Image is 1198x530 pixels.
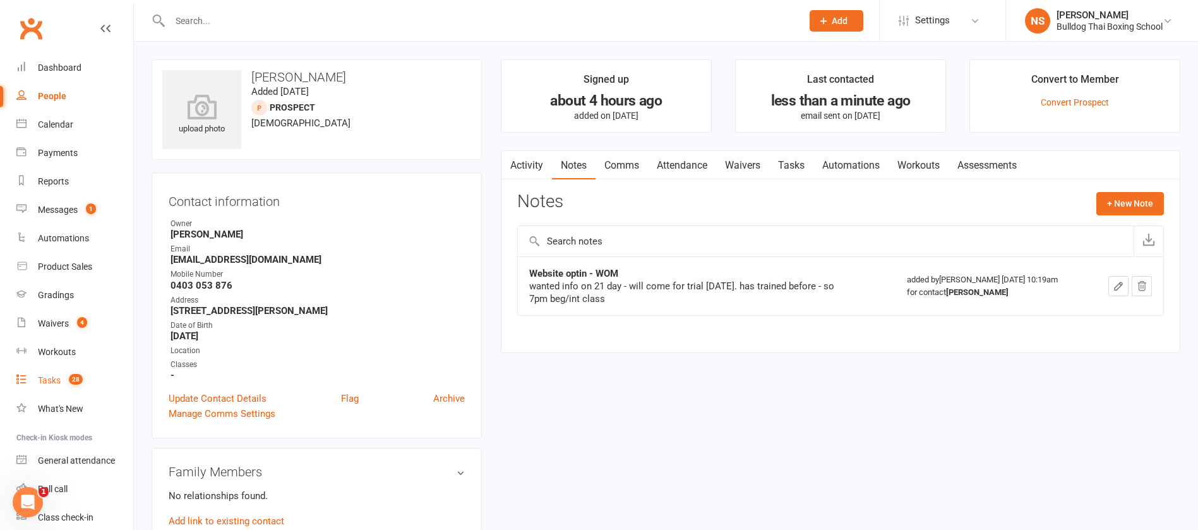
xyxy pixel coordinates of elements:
[38,484,68,494] div: Roll call
[807,71,874,94] div: Last contacted
[171,268,465,280] div: Mobile Number
[341,391,359,406] a: Flag
[162,94,241,136] div: upload photo
[16,395,133,423] a: What's New
[38,512,93,522] div: Class check-in
[1057,9,1163,21] div: [PERSON_NAME]
[769,151,813,180] a: Tasks
[171,280,465,291] strong: 0403 053 876
[16,167,133,196] a: Reports
[1096,192,1164,215] button: + New Note
[169,488,465,503] p: No relationships found.
[518,226,1134,256] input: Search notes
[38,375,61,385] div: Tasks
[1041,97,1109,107] a: Convert Prospect
[38,119,73,129] div: Calendar
[38,455,115,466] div: General attendance
[501,151,552,180] a: Activity
[171,320,465,332] div: Date of Birth
[16,82,133,111] a: People
[648,151,716,180] a: Attendance
[251,117,350,129] span: [DEMOGRAPHIC_DATA]
[77,317,87,328] span: 4
[169,406,275,421] a: Manage Comms Settings
[38,63,81,73] div: Dashboard
[529,280,845,305] div: wanted info on 21 day - will come for trial [DATE]. has trained before - so 7pm beg/int class
[16,281,133,310] a: Gradings
[813,151,889,180] a: Automations
[171,254,465,265] strong: [EMAIL_ADDRESS][DOMAIN_NAME]
[915,6,950,35] span: Settings
[38,148,78,158] div: Payments
[513,94,700,107] div: about 4 hours ago
[169,190,465,208] h3: Contact information
[171,218,465,230] div: Owner
[16,54,133,82] a: Dashboard
[38,318,69,328] div: Waivers
[16,139,133,167] a: Payments
[907,274,1078,299] div: added by [PERSON_NAME] [DATE] 10:19am
[169,465,465,479] h3: Family Members
[16,475,133,503] a: Roll call
[171,243,465,255] div: Email
[889,151,949,180] a: Workouts
[747,94,934,107] div: less than a minute ago
[38,176,69,186] div: Reports
[38,91,66,101] div: People
[832,16,848,26] span: Add
[747,111,934,121] p: email sent on [DATE]
[162,70,471,84] h3: [PERSON_NAME]
[171,345,465,357] div: Location
[13,487,43,517] iframe: Intercom live chat
[38,404,83,414] div: What's New
[1025,8,1050,33] div: NS
[716,151,769,180] a: Waivers
[596,151,648,180] a: Comms
[171,229,465,240] strong: [PERSON_NAME]
[529,268,618,279] strong: Website optin - WOM
[16,196,133,224] a: Messages 1
[584,71,629,94] div: Signed up
[270,102,315,112] snap: prospect
[38,262,92,272] div: Product Sales
[907,286,1078,299] div: for contact
[15,13,47,44] a: Clubworx
[166,12,793,30] input: Search...
[1031,71,1119,94] div: Convert to Member
[946,287,1009,297] strong: [PERSON_NAME]
[16,253,133,281] a: Product Sales
[171,370,465,381] strong: -
[513,111,700,121] p: added on [DATE]
[1057,21,1163,32] div: Bulldog Thai Boxing School
[169,514,284,529] a: Add link to existing contact
[517,192,563,215] h3: Notes
[171,294,465,306] div: Address
[433,391,465,406] a: Archive
[949,151,1026,180] a: Assessments
[38,233,89,243] div: Automations
[38,205,78,215] div: Messages
[171,330,465,342] strong: [DATE]
[16,338,133,366] a: Workouts
[38,290,74,300] div: Gradings
[16,447,133,475] a: General attendance kiosk mode
[16,310,133,338] a: Waivers 4
[251,86,309,97] time: Added [DATE]
[171,359,465,371] div: Classes
[16,111,133,139] a: Calendar
[38,347,76,357] div: Workouts
[169,391,267,406] a: Update Contact Details
[810,10,863,32] button: Add
[39,487,49,497] span: 1
[16,224,133,253] a: Automations
[171,305,465,316] strong: [STREET_ADDRESS][PERSON_NAME]
[552,151,596,180] a: Notes
[16,366,133,395] a: Tasks 28
[86,203,96,214] span: 1
[69,374,83,385] span: 28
